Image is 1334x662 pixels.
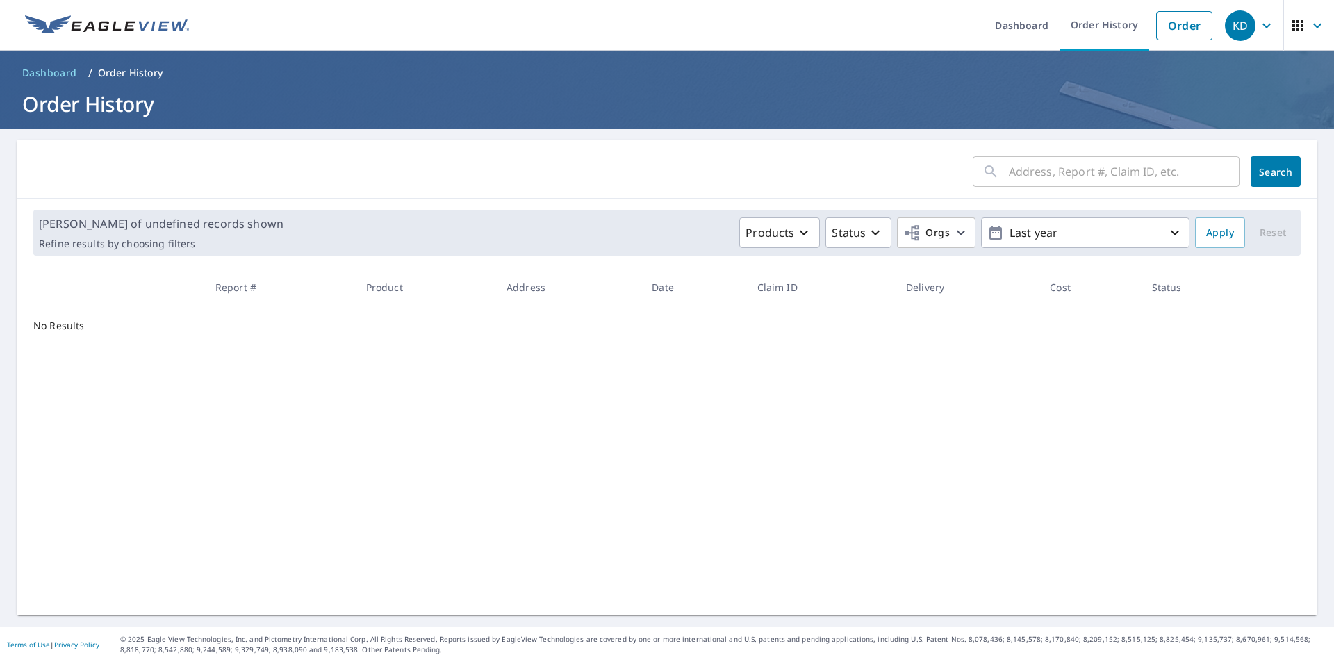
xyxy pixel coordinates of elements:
[1009,152,1240,191] input: Address, Report #, Claim ID, etc.
[1262,165,1290,179] span: Search
[832,224,866,241] p: Status
[1141,267,1265,308] th: Status
[7,640,99,649] p: |
[495,267,641,308] th: Address
[54,640,99,649] a: Privacy Policy
[39,215,283,232] p: [PERSON_NAME] of undefined records shown
[739,217,820,248] button: Products
[39,238,283,250] p: Refine results by choosing filters
[1251,156,1301,187] button: Search
[746,224,794,241] p: Products
[120,634,1327,655] p: © 2025 Eagle View Technologies, Inc. and Pictometry International Corp. All Rights Reserved. Repo...
[204,267,355,308] th: Report #
[895,267,1039,308] th: Delivery
[88,65,92,81] li: /
[25,15,189,36] img: EV Logo
[17,90,1317,118] h1: Order History
[17,308,204,344] td: No Results
[746,267,895,308] th: Claim ID
[981,217,1189,248] button: Last year
[1156,11,1212,40] a: Order
[17,62,83,84] a: Dashboard
[17,62,1317,84] nav: breadcrumb
[825,217,891,248] button: Status
[897,217,975,248] button: Orgs
[1039,267,1140,308] th: Cost
[22,66,77,80] span: Dashboard
[1225,10,1255,41] div: KD
[355,267,495,308] th: Product
[98,66,163,80] p: Order History
[1195,217,1245,248] button: Apply
[1004,221,1167,245] p: Last year
[1206,224,1234,242] span: Apply
[641,267,746,308] th: Date
[7,640,50,649] a: Terms of Use
[903,224,950,242] span: Orgs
